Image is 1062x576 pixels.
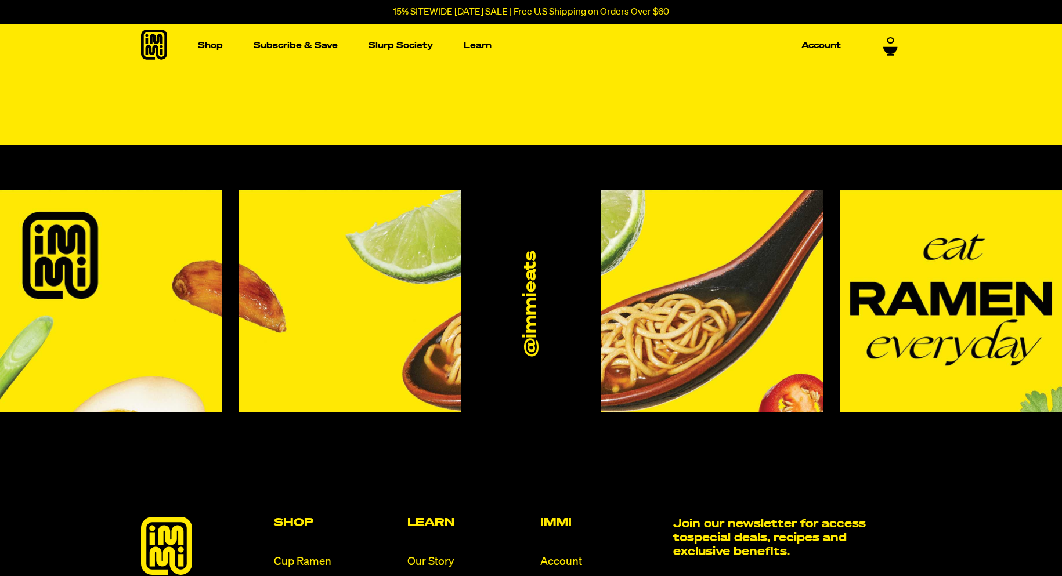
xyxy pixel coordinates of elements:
p: 15% SITEWIDE [DATE] SALE | Free U.S Shipping on Orders Over $60 [393,7,669,17]
a: Cup Ramen [274,554,398,570]
h2: Join our newsletter for access to special deals, recipes and exclusive benefits. [673,517,873,559]
h2: Immi [540,517,664,528]
img: Instagram [840,190,1062,412]
a: Our Story [407,554,531,570]
img: Instagram [239,190,461,412]
a: Slurp Society [364,37,438,55]
a: Subscribe & Save [249,37,342,55]
a: Shop [193,37,227,55]
a: Account [540,554,664,570]
a: @immieats [521,251,541,357]
img: immieats [141,517,192,575]
nav: Main navigation [193,24,846,67]
h2: Shop [274,517,398,528]
a: Learn [459,37,496,55]
a: 0 [883,35,898,55]
h2: Learn [407,517,531,528]
span: 0 [887,35,894,46]
a: Account [797,37,846,55]
img: Instagram [601,190,823,412]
